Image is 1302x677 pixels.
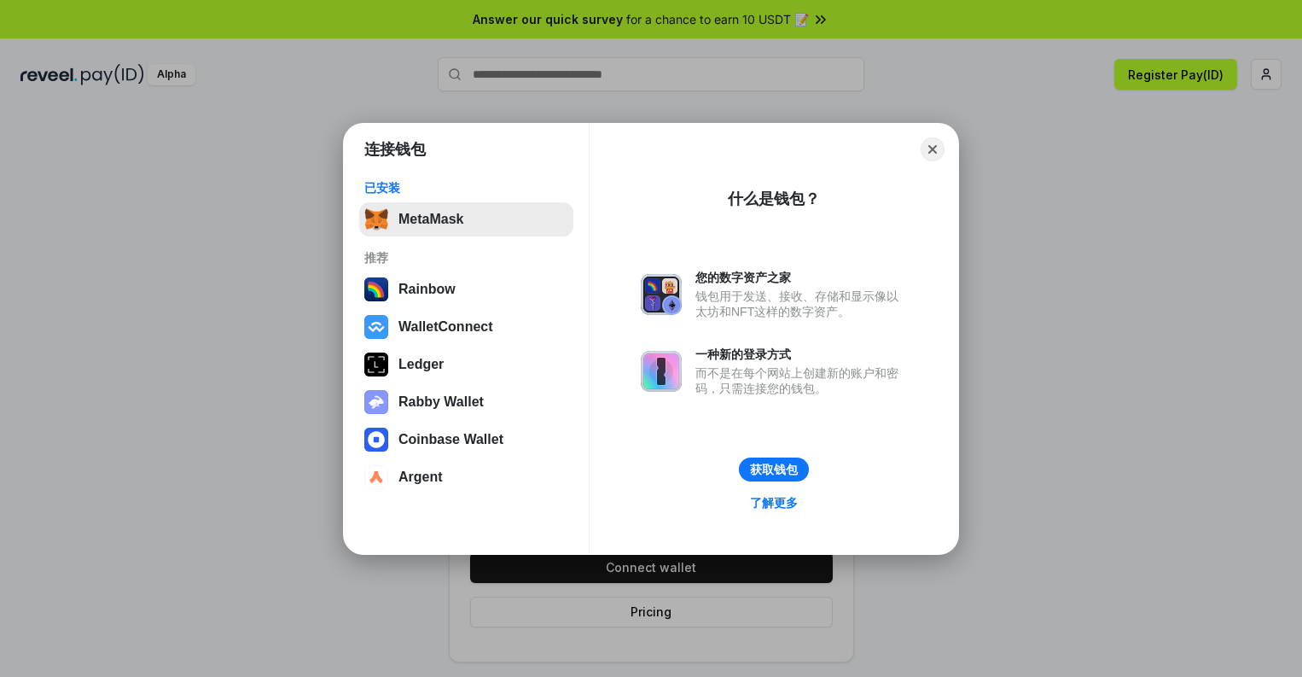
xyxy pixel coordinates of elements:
img: svg+xml,%3Csvg%20xmlns%3D%22http%3A%2F%2Fwww.w3.org%2F2000%2Fsvg%22%20fill%3D%22none%22%20viewBox... [641,351,682,392]
div: Argent [398,470,443,485]
div: 了解更多 [750,495,798,511]
div: WalletConnect [398,319,493,335]
button: 获取钱包 [739,458,809,481]
div: 推荐 [364,250,568,266]
button: Argent [359,460,573,494]
div: Rabby Wallet [398,394,484,410]
img: svg+xml,%3Csvg%20xmlns%3D%22http%3A%2F%2Fwww.w3.org%2F2000%2Fsvg%22%20fill%3D%22none%22%20viewBox... [364,390,388,414]
div: 获取钱包 [750,462,798,477]
img: svg+xml,%3Csvg%20fill%3D%22none%22%20height%3D%2233%22%20viewBox%3D%220%200%2035%2033%22%20width%... [364,207,388,231]
button: Coinbase Wallet [359,423,573,457]
img: svg+xml,%3Csvg%20width%3D%2228%22%20height%3D%2228%22%20viewBox%3D%220%200%2028%2028%22%20fill%3D... [364,465,388,489]
button: Ledger [359,347,573,382]
button: Rainbow [359,272,573,306]
div: 钱包用于发送、接收、存储和显示像以太坊和NFT这样的数字资产。 [695,289,907,319]
div: 已安装 [364,180,568,196]
div: MetaMask [398,212,463,227]
div: Ledger [398,357,444,372]
img: svg+xml,%3Csvg%20width%3D%2228%22%20height%3D%2228%22%20viewBox%3D%220%200%2028%2028%22%20fill%3D... [364,315,388,339]
img: svg+xml,%3Csvg%20width%3D%2228%22%20height%3D%2228%22%20viewBox%3D%220%200%2028%2028%22%20fill%3D... [364,428,388,452]
div: 一种新的登录方式 [695,347,907,362]
div: Coinbase Wallet [398,432,503,447]
div: 您的数字资产之家 [695,270,907,285]
button: Rabby Wallet [359,385,573,419]
div: 什么是钱包？ [728,189,820,209]
div: 而不是在每个网站上创建新的账户和密码，只需连接您的钱包。 [695,365,907,396]
img: svg+xml,%3Csvg%20xmlns%3D%22http%3A%2F%2Fwww.w3.org%2F2000%2Fsvg%22%20fill%3D%22none%22%20viewBox... [641,274,682,315]
div: Rainbow [398,282,456,297]
img: svg+xml,%3Csvg%20width%3D%22120%22%20height%3D%22120%22%20viewBox%3D%220%200%20120%20120%22%20fil... [364,277,388,301]
button: Close [921,137,945,161]
img: svg+xml,%3Csvg%20xmlns%3D%22http%3A%2F%2Fwww.w3.org%2F2000%2Fsvg%22%20width%3D%2228%22%20height%3... [364,353,388,376]
a: 了解更多 [740,492,808,514]
button: MetaMask [359,202,573,236]
button: WalletConnect [359,310,573,344]
h1: 连接钱包 [364,139,426,160]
